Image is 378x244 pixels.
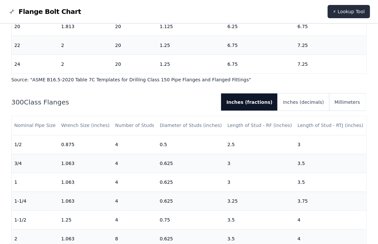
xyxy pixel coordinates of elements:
[19,7,81,16] span: Flange Bolt Chart
[113,55,157,74] td: 20
[59,135,113,154] td: 0.875
[8,7,81,16] a: Flange Bolt Chart LogoFlange Bolt Chart
[295,211,366,229] td: 4
[12,192,59,211] td: 1-1/4
[157,36,225,55] td: 1.25
[113,116,157,135] th: Number of Studs
[157,211,225,229] td: 0.75
[113,135,157,154] td: 4
[225,154,295,173] td: 3
[12,17,59,36] td: 20
[225,173,295,192] td: 3
[12,173,59,192] td: 1
[225,211,295,229] td: 3.5
[157,17,225,36] td: 1.125
[12,211,59,229] td: 1-1/2
[59,116,113,135] th: Wrench Size (inches)
[221,94,278,111] button: Inches (fractions)
[157,135,225,154] td: 0.5
[11,76,367,83] p: Source: " ASME B16.5-2020 Table 7C Templates for Drilling Class 150 Pipe Flanges and Flanged Fitt...
[59,173,113,192] td: 1.063
[113,36,157,55] td: 20
[225,135,295,154] td: 2.5
[12,116,59,135] th: Nominal Pipe Size
[295,135,366,154] td: 3
[113,211,157,229] td: 4
[295,173,366,192] td: 3.5
[12,154,59,173] td: 3/4
[329,94,365,111] button: Millimeters
[328,5,370,18] a: ⚡ Lookup Tool
[225,192,295,211] td: 3.25
[295,55,366,74] td: 7.25
[59,36,113,55] td: 2
[295,154,366,173] td: 3.5
[157,192,225,211] td: 0.625
[295,17,366,36] td: 6.75
[59,154,113,173] td: 1.063
[12,135,59,154] td: 1/2
[113,17,157,36] td: 20
[59,211,113,229] td: 1.25
[59,17,113,36] td: 1.813
[295,116,366,135] th: Length of Stud - RTJ (inches)
[12,36,59,55] td: 22
[278,94,329,111] button: Inches (decimals)
[157,55,225,74] td: 1.25
[225,17,295,36] td: 6.25
[225,36,295,55] td: 6.75
[59,192,113,211] td: 1.063
[157,154,225,173] td: 0.625
[59,55,113,74] td: 2
[157,116,225,135] th: Diameter of Studs (inches)
[12,55,59,74] td: 24
[113,192,157,211] td: 4
[295,36,366,55] td: 7.25
[113,154,157,173] td: 4
[225,55,295,74] td: 6.75
[11,98,216,107] h2: 300 Class Flanges
[295,192,366,211] td: 3.75
[8,8,16,16] img: Flange Bolt Chart Logo
[113,173,157,192] td: 4
[225,116,295,135] th: Length of Stud - RF (inches)
[157,173,225,192] td: 0.625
